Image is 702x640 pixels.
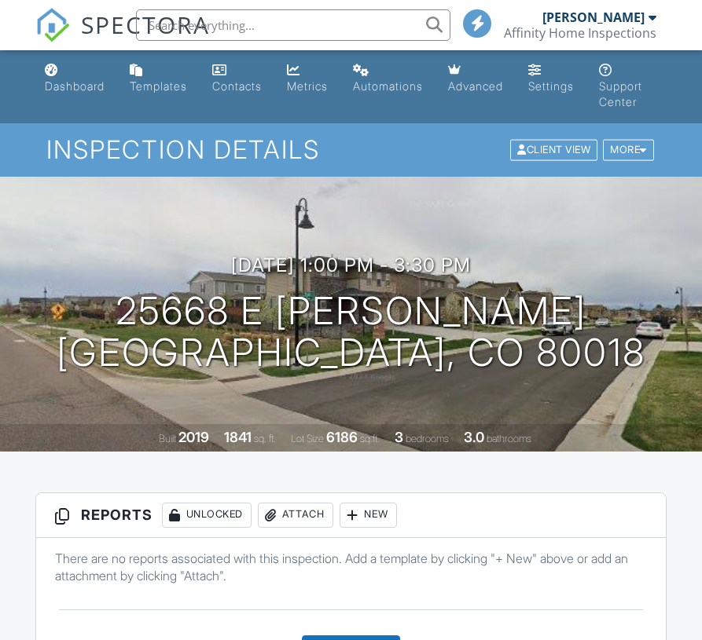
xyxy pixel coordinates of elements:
div: Dashboard [45,79,105,93]
span: sq.ft. [360,433,380,444]
span: bedrooms [406,433,449,444]
a: Dashboard [39,57,111,101]
div: Support Center [599,79,642,108]
a: Support Center [593,57,664,117]
div: 2019 [178,429,209,445]
div: 3.0 [464,429,484,445]
div: Settings [528,79,574,93]
h1: 25668 E [PERSON_NAME] [GEOGRAPHIC_DATA], CO 80018 [57,291,645,374]
div: Automations [353,79,423,93]
div: Unlocked [162,503,252,528]
h1: Inspection Details [46,136,656,163]
div: More [603,140,654,161]
div: Metrics [287,79,328,93]
h3: [DATE] 1:00 pm - 3:30 pm [231,254,471,276]
div: Advanced [448,79,503,93]
a: Metrics [281,57,334,101]
div: 3 [395,429,403,445]
a: Contacts [206,57,268,101]
a: Templates [123,57,193,101]
a: Advanced [442,57,509,101]
a: SPECTORA [35,21,210,54]
input: Search everything... [136,9,450,41]
div: [PERSON_NAME] [542,9,645,25]
div: 6186 [326,429,358,445]
div: New [340,503,397,528]
span: sq. ft. [254,433,276,444]
a: Client View [509,143,601,155]
img: The Best Home Inspection Software - Spectora [35,8,70,42]
a: Settings [522,57,580,101]
span: Built [159,433,176,444]
div: Contacts [212,79,262,93]
div: Affinity Home Inspections [504,25,656,41]
span: bathrooms [487,433,531,444]
span: SPECTORA [81,8,210,41]
div: 1841 [224,429,252,445]
p: There are no reports associated with this inspection. Add a template by clicking "+ New" above or... [55,550,648,585]
div: Attach [258,503,333,528]
h3: Reports [36,493,667,538]
span: Lot Size [291,433,324,444]
a: Automations (Basic) [347,57,429,101]
div: Templates [130,79,187,93]
div: Client View [510,140,597,161]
